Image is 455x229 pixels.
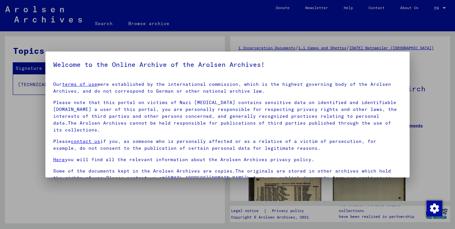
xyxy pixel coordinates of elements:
a: [EMAIL_ADDRESS][DOMAIN_NAME] [165,175,247,181]
p: you will find all the relevant information about the Arolsen Archives privacy policy. [53,156,401,163]
a: terms of use [62,81,97,87]
p: Our were established by the international commission, which is the highest governing body of the ... [53,81,401,95]
p: Please note that this portal on victims of Nazi [MEDICAL_DATA] contains sensitive data on identif... [53,99,401,133]
p: Some of the documents kept in the Arolsen Archives are copies.The originals are stored in other a... [53,168,401,188]
a: Here [53,157,65,162]
a: contact us [71,138,100,144]
p: Please if you, as someone who is personally affected or as a relative of a victim of persecution,... [53,138,401,152]
h5: Welcome to the Online Archive of the Arolsen Archives! [53,59,401,70]
img: Change consent [427,201,442,216]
